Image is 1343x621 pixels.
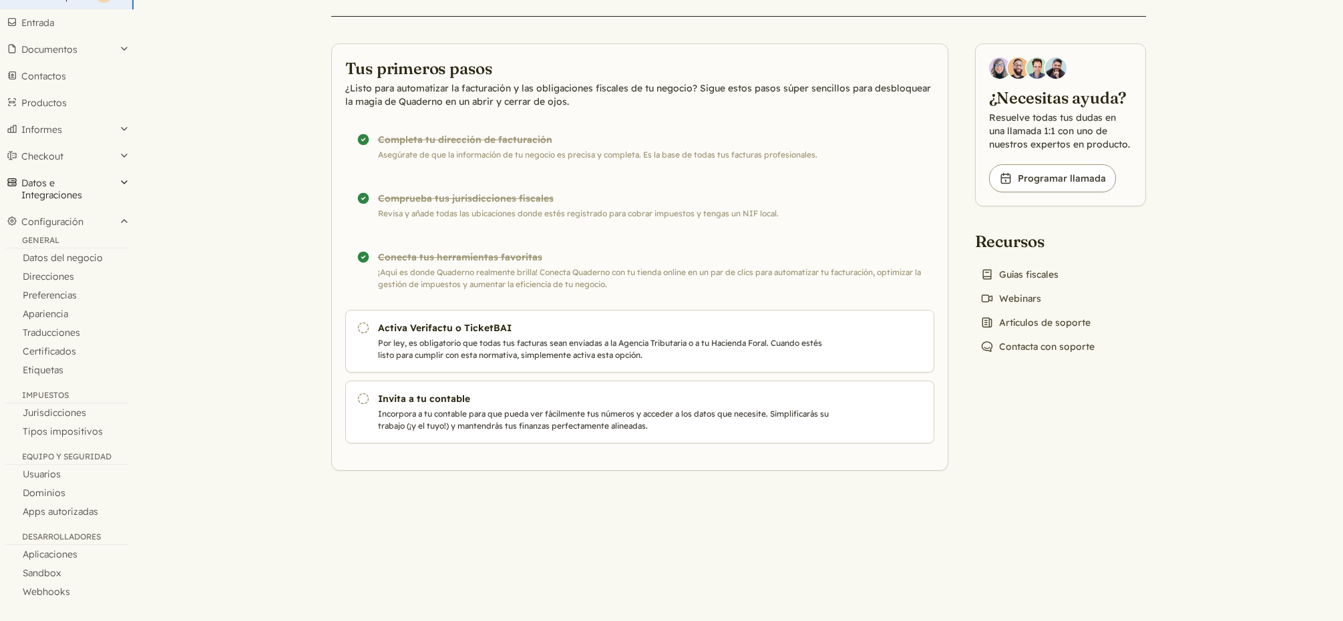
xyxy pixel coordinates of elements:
[1026,57,1048,79] img: Ivo Oltmans, Business Developer at Quaderno
[345,381,934,443] a: Invita a tu contable Incorpora a tu contable para que pueda ver fácilmente tus números y acceder ...
[1008,57,1029,79] img: Jairo Fumero, Account Executive at Quaderno
[5,451,128,465] div: Equipo y seguridad
[989,57,1010,79] img: Diana Carrasco, Account Executive at Quaderno
[345,81,934,108] p: ¿Listo para automatizar la facturación y las obligaciones fiscales de tu negocio? Sigue estos pas...
[1045,57,1067,79] img: Javier Rubio, DevRel at Quaderno
[975,289,1046,308] a: Webinars
[378,392,833,405] h3: Invita a tu contable
[975,313,1096,332] a: Artículos de soporte
[975,230,1100,252] h2: Recursos
[5,390,128,403] div: Impuestos
[989,164,1116,192] a: Programar llamada
[378,337,833,361] p: Por ley, es obligatorio que todas tus facturas sean enviadas a la Agencia Tributaria o a tu Hacie...
[989,87,1132,108] h2: ¿Necesitas ayuda?
[975,265,1064,284] a: Guías fiscales
[378,408,833,432] p: Incorpora a tu contable para que pueda ver fácilmente tus números y acceder a los datos que neces...
[975,337,1100,356] a: Contacta con soporte
[378,321,833,335] h3: Activa Verifactu o TicketBAI
[345,310,934,373] a: Activa Verifactu o TicketBAI Por ley, es obligatorio que todas tus facturas sean enviadas a la Ag...
[989,111,1132,151] p: Resuelve todas tus dudas en una llamada 1:1 con uno de nuestros expertos en producto.
[345,57,934,79] h2: Tus primeros pasos
[5,532,128,545] div: Desarrolladores
[5,235,128,248] div: General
